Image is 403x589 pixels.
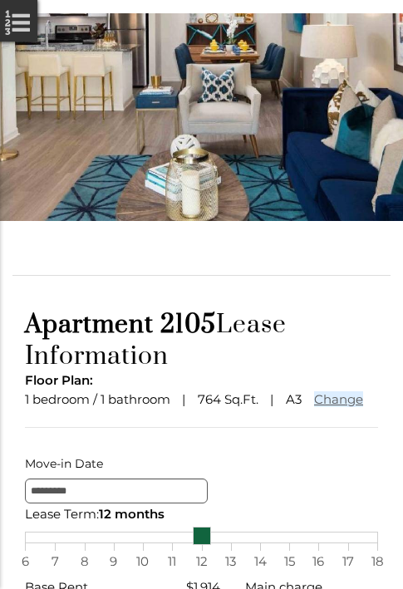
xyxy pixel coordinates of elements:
span: 17 [340,551,356,572]
span: 8 [76,551,93,572]
span: 15 [281,551,297,572]
span: A3 [286,391,302,407]
div: Lease Term: [25,503,378,525]
span: 9 [106,551,122,572]
span: 10 [135,551,151,572]
span: 12 months [99,506,165,522]
span: Sq.Ft. [224,391,258,407]
span: 14 [252,551,268,572]
input: Move-in Date edit selected 8/23/2025 [25,479,208,503]
span: 764 [198,391,221,407]
span: 18 [369,551,386,572]
span: 1 bedroom / 1 bathroom [25,391,170,407]
span: 11 [164,551,180,572]
h1: Lease Information [25,309,378,372]
span: 12 [194,551,210,572]
span: 6 [17,551,33,572]
span: 13 [223,551,239,572]
span: Floor Plan: [25,372,93,388]
span: 16 [310,551,327,572]
span: Apartment 2105 [25,309,216,341]
a: Change [314,391,363,407]
span: 7 [47,551,63,572]
label: Move-in Date [25,453,378,474]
